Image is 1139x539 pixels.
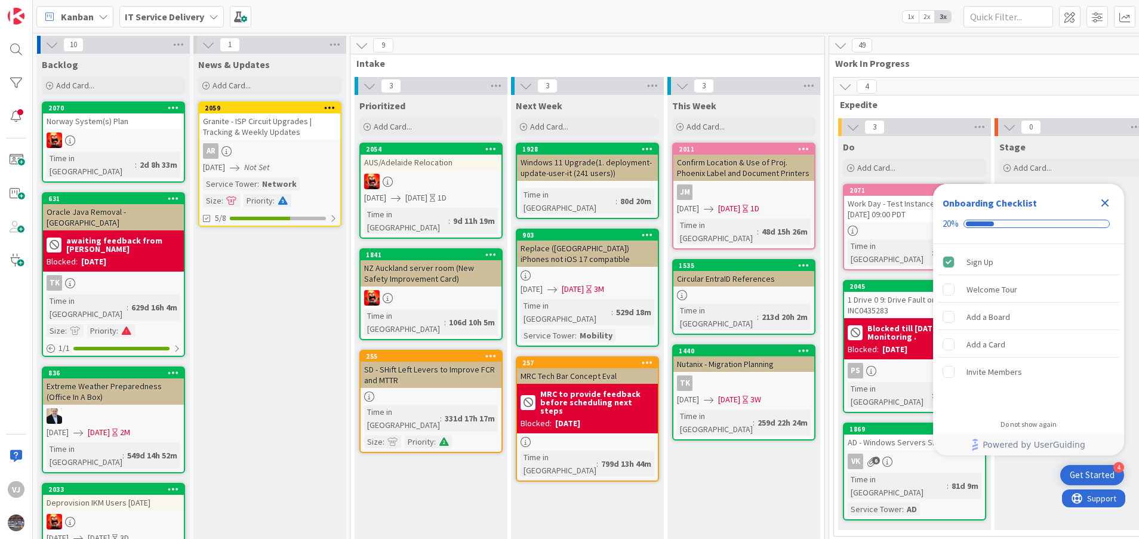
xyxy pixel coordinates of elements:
[521,188,615,214] div: Time in [GEOGRAPHIC_DATA]
[939,434,1118,455] a: Powered by UserGuiding
[1060,465,1124,485] div: Open Get Started checklist, remaining modules: 4
[673,356,814,372] div: Nutanix - Migration Planning
[366,352,501,361] div: 255
[575,329,577,342] span: :
[43,193,184,230] div: 631Oracle Java Removal - [GEOGRAPHIC_DATA]
[43,484,184,510] div: 2033Deprovision IKM Users [DATE]
[872,457,880,464] span: 6
[522,359,658,367] div: 257
[405,435,434,448] div: Priority
[963,6,1053,27] input: Quick Filter...
[562,283,584,295] span: [DATE]
[596,457,598,470] span: :
[43,484,184,495] div: 2033
[517,144,658,155] div: 1928
[359,100,405,112] span: Prioritized
[361,260,501,287] div: NZ Auckland server room (New Safety Improvement Card)
[47,442,122,469] div: Time in [GEOGRAPHIC_DATA]
[1021,120,1041,134] span: 0
[364,290,380,306] img: VN
[677,202,699,215] span: [DATE]
[434,435,436,448] span: :
[598,457,654,470] div: 799d 13h 44m
[361,250,501,260] div: 1841
[8,481,24,498] div: VJ
[221,194,223,207] span: :
[517,358,658,368] div: 257
[849,425,985,433] div: 1869
[943,196,1037,210] div: Onboarding Checklist
[677,393,699,406] span: [DATE]
[125,11,204,23] b: IT Service Delivery
[364,405,440,432] div: Time in [GEOGRAPHIC_DATA]
[517,368,658,384] div: MRC Tech Bar Concept Eval
[521,451,596,477] div: Time in [GEOGRAPHIC_DATA]
[844,424,985,450] div: 1869AD - Windows Servers SMB1 disable
[999,141,1026,153] span: Stage
[966,337,1005,352] div: Add a Card
[938,276,1119,303] div: Welcome Tour is incomplete.
[844,363,985,378] div: PS
[517,230,658,241] div: 903
[203,161,225,174] span: [DATE]
[88,426,110,439] span: [DATE]
[48,104,184,112] div: 2070
[673,375,814,391] div: TK
[673,271,814,287] div: Circular EntraID References
[555,417,580,430] div: [DATE]
[47,426,69,439] span: [DATE]
[679,347,814,355] div: 1440
[947,479,949,492] span: :
[540,390,654,415] b: MRC to provide feedback before scheduling next steps
[220,38,240,52] span: 1
[43,378,184,405] div: Extreme Weather Preparedness (Office In A Box)
[43,113,184,129] div: Norway System(s) Plan
[374,121,412,132] span: Add Card...
[844,292,985,318] div: 1 Drive 0 9: Drive Fault on cinsrvesx01 INC0435283
[849,282,985,291] div: 2045
[356,57,809,69] span: Intake
[517,144,658,181] div: 1928Windows 11 Upgrade(1. deployment-update-user-it (241 users))
[755,416,811,429] div: 259d 22h 24m
[43,368,184,378] div: 836
[205,104,340,112] div: 2059
[613,306,654,319] div: 529d 18m
[753,416,755,429] span: :
[42,58,78,70] span: Backlog
[673,260,814,271] div: 1535
[902,503,904,516] span: :
[718,393,740,406] span: [DATE]
[405,192,427,204] span: [DATE]
[135,158,137,171] span: :
[259,177,300,190] div: Network
[673,144,814,155] div: 2011
[867,324,981,341] b: Blocked till [DATE] , Under Monitoring .
[1001,420,1057,429] div: Do not show again
[750,202,759,215] div: 1D
[381,79,401,93] span: 3
[1070,469,1115,481] div: Get Started
[844,196,985,222] div: Work Day - Test Instance Cloud DC -- [DATE] 09:00 PDT
[882,343,907,356] div: [DATE]
[966,282,1017,297] div: Welcome Tour
[66,236,180,253] b: awaiting feedback from [PERSON_NAME]
[857,79,877,94] span: 4
[438,192,447,204] div: 1D
[1095,193,1115,212] div: Close Checklist
[199,103,340,113] div: 2059
[938,249,1119,275] div: Sign Up is complete.
[938,304,1119,330] div: Add a Board is incomplete.
[199,113,340,140] div: Granite - ISP Circuit Upgrades | Tracking & Weekly Updates
[521,417,552,430] div: Blocked:
[615,195,617,208] span: :
[677,375,692,391] div: TK
[694,79,714,93] span: 3
[43,275,184,291] div: TK
[440,412,442,425] span: :
[244,194,273,207] div: Priority
[43,368,184,405] div: 836Extreme Weather Preparedness (Office In A Box)
[718,202,740,215] span: [DATE]
[361,144,501,155] div: 2054
[47,255,78,268] div: Blocked:
[48,485,184,494] div: 2033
